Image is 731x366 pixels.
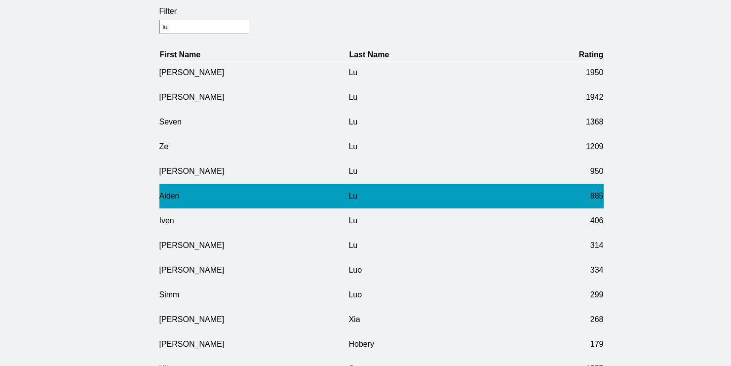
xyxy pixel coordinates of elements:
td: Iven [159,208,349,233]
td: [PERSON_NAME] [159,60,349,85]
td: Luo [348,258,538,283]
label: Filter [159,7,604,16]
td: 1209 [538,134,603,159]
td: Lu [348,184,538,208]
td: Lu [348,134,538,159]
td: 334 [538,258,603,283]
td: 1368 [538,110,603,134]
td: Lu [348,85,538,110]
td: Aiden [159,184,349,208]
th: Last Name [348,50,538,60]
td: Lu [348,159,538,184]
td: [PERSON_NAME] [159,258,349,283]
td: [PERSON_NAME] [159,233,349,258]
td: Luo [348,283,538,307]
td: [PERSON_NAME] [159,307,349,332]
td: [PERSON_NAME] [159,85,349,110]
td: Lu [348,233,538,258]
td: Simm [159,283,349,307]
td: Xia [348,307,538,332]
td: Hobery [348,332,538,357]
td: 1950 [538,60,603,85]
td: 179 [538,332,603,357]
td: [PERSON_NAME] [159,159,349,184]
td: 314 [538,233,603,258]
td: [PERSON_NAME] [159,332,349,357]
td: Lu [348,110,538,134]
td: 268 [538,307,603,332]
th: First Name [159,50,349,60]
td: Lu [348,208,538,233]
td: Lu [348,60,538,85]
td: 299 [538,283,603,307]
th: Rating [538,50,603,60]
td: Seven [159,110,349,134]
td: 885 [538,184,603,208]
td: Ze [159,134,349,159]
td: 1942 [538,85,603,110]
td: 406 [538,208,603,233]
td: 950 [538,159,603,184]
